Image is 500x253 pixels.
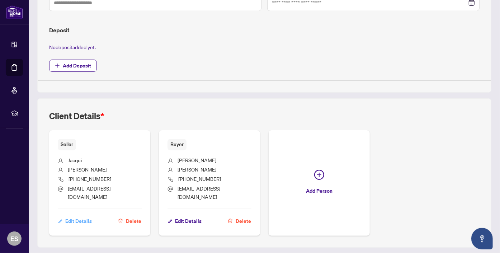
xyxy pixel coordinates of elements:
button: Add Person [269,130,370,236]
span: plus [55,63,60,68]
span: ES [10,234,18,244]
span: Edit Details [175,215,202,227]
h4: Deposit [49,26,480,34]
button: Delete [227,215,251,227]
button: Open asap [471,228,493,249]
span: [EMAIL_ADDRESS][DOMAIN_NAME] [68,185,110,200]
span: Delete [236,215,251,227]
span: [PHONE_NUMBER] [178,175,221,182]
span: Edit Details [65,215,92,227]
h2: Client Details [49,110,104,122]
button: Add Deposit [49,60,97,72]
span: [EMAIL_ADDRESS][DOMAIN_NAME] [178,185,220,200]
span: [PERSON_NAME] [68,166,107,173]
span: [PHONE_NUMBER] [69,175,111,182]
span: Add Deposit [63,60,91,71]
button: Edit Details [168,215,202,227]
button: Delete [118,215,142,227]
span: [PERSON_NAME] [178,157,216,163]
span: Jacqui [68,157,82,163]
span: Delete [126,215,141,227]
span: [PERSON_NAME] [178,166,216,173]
span: plus-circle [314,170,324,180]
span: Seller [58,139,76,150]
span: No deposit added yet. [49,44,96,50]
span: Buyer [168,139,187,150]
button: Edit Details [58,215,92,227]
img: logo [6,5,23,19]
span: Add Person [306,185,332,197]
